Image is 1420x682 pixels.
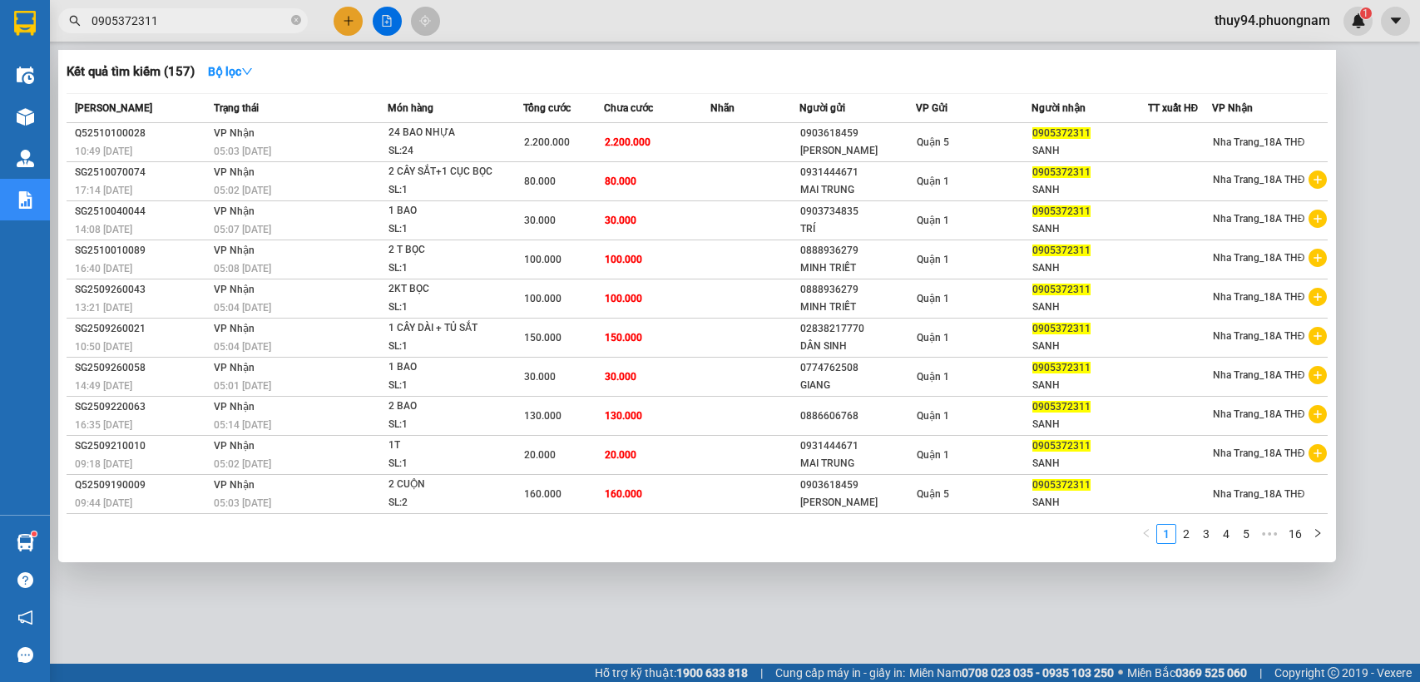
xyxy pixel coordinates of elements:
div: Q52510100028 [75,125,209,142]
span: close-circle [291,13,301,29]
span: 0905372311 [1032,401,1091,413]
div: 1T [388,437,513,455]
strong: Bộ lọc [208,65,253,78]
div: SL: 1 [388,220,513,239]
span: 160.000 [605,488,642,500]
span: 10:50 [DATE] [75,341,132,353]
span: VP Nhận [214,245,255,256]
span: 0905372311 [1032,479,1091,491]
li: 2 [1176,524,1196,544]
span: Quận 5 [917,488,949,500]
a: 2 [1177,525,1195,543]
span: 2.200.000 [524,136,570,148]
img: warehouse-icon [17,108,34,126]
span: Nha Trang_18A THĐ [1213,291,1305,303]
span: 05:04 [DATE] [214,302,271,314]
span: plus-circle [1309,210,1327,228]
div: GIANG [800,377,914,394]
span: Người gửi [799,102,845,114]
span: VP Nhận [214,127,255,139]
span: ••• [1256,524,1283,544]
span: 80.000 [524,175,556,187]
div: SG2509260021 [75,320,209,338]
span: 05:02 [DATE] [214,458,271,470]
div: SANH [1032,299,1146,316]
div: 2 BAO [388,398,513,416]
span: 05:07 [DATE] [214,224,271,235]
div: SG2510010089 [75,242,209,259]
div: SANH [1032,455,1146,472]
span: 14:08 [DATE] [75,224,132,235]
span: notification [17,610,33,625]
li: 1 [1156,524,1176,544]
li: 4 [1216,524,1236,544]
div: SL: 1 [388,338,513,356]
span: 160.000 [524,488,562,500]
span: Nhãn [710,102,735,114]
div: SANH [1032,338,1146,355]
span: Nha Trang_18A THĐ [1213,408,1305,420]
span: 100.000 [605,254,642,265]
span: 05:01 [DATE] [214,380,271,392]
div: SANH [1032,142,1146,160]
div: 2KT BỌC [388,280,513,299]
span: VP Nhận [214,284,255,295]
span: plus-circle [1309,405,1327,423]
span: Món hàng [388,102,433,114]
a: 5 [1237,525,1255,543]
span: 100.000 [605,293,642,304]
a: 3 [1197,525,1215,543]
div: 0903618459 [800,477,914,494]
img: warehouse-icon [17,67,34,84]
img: logo-vxr [14,11,36,36]
div: [PERSON_NAME] [800,494,914,511]
div: SANH [1032,494,1146,511]
span: 16:35 [DATE] [75,419,132,431]
span: 05:03 [DATE] [214,497,271,509]
span: 09:18 [DATE] [75,458,132,470]
span: VP Nhận [214,205,255,217]
div: TRÍ [800,220,914,238]
span: left [1141,528,1151,538]
span: 0905372311 [1032,127,1091,139]
div: SL: 1 [388,416,513,434]
span: 80.000 [605,175,636,187]
span: VP Nhận [214,479,255,491]
span: 150.000 [605,332,642,343]
a: 1 [1157,525,1175,543]
div: [PERSON_NAME] [800,142,914,160]
div: 1 CÂY DÀI + TỦ SẮT [388,319,513,338]
span: message [17,647,33,663]
span: 09:44 [DATE] [75,497,132,509]
span: VP Nhận [214,362,255,373]
span: right [1313,528,1323,538]
a: 4 [1217,525,1235,543]
span: Quận 5 [917,136,949,148]
span: down [241,66,253,77]
span: Người nhận [1032,102,1086,114]
span: Quận 1 [917,215,949,226]
span: plus-circle [1309,444,1327,462]
div: Q52509190009 [75,477,209,494]
li: 5 [1236,524,1256,544]
span: 17:14 [DATE] [75,185,132,196]
span: 0905372311 [1032,205,1091,217]
div: 0888936279 [800,242,914,259]
li: Previous Page [1136,524,1156,544]
li: Next 5 Pages [1256,524,1283,544]
div: SG2510040044 [75,203,209,220]
span: 0905372311 [1032,440,1091,452]
span: 0905372311 [1032,323,1091,334]
img: warehouse-icon [17,534,34,551]
span: Quận 1 [917,449,949,461]
span: 0905372311 [1032,284,1091,295]
span: 130.000 [524,410,562,422]
li: 16 [1283,524,1308,544]
span: Nha Trang_18A THĐ [1213,330,1305,342]
span: VP Nhận [214,323,255,334]
span: 13:21 [DATE] [75,302,132,314]
span: 30.000 [605,215,636,226]
span: Nha Trang_18A THĐ [1213,136,1305,148]
div: 0903734835 [800,203,914,220]
div: SL: 1 [388,377,513,395]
